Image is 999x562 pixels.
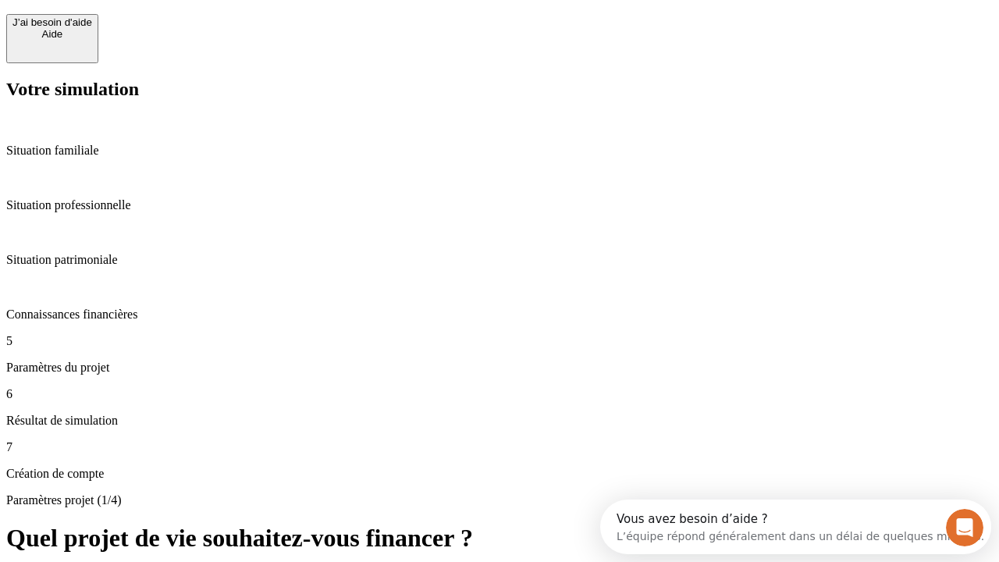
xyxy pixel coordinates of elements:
[6,387,993,401] p: 6
[16,13,384,26] div: Vous avez besoin d’aide ?
[6,524,993,553] h1: Quel projet de vie souhaitez-vous financer ?
[6,253,993,267] p: Situation patrimoniale
[6,493,993,507] p: Paramètres projet (1/4)
[6,308,993,322] p: Connaissances financières
[6,79,993,100] h2: Votre simulation
[6,414,993,428] p: Résultat de simulation
[16,26,384,42] div: L’équipe répond généralement dans un délai de quelques minutes.
[12,28,92,40] div: Aide
[946,509,983,546] iframe: Intercom live chat
[12,16,92,28] div: J’ai besoin d'aide
[6,334,993,348] p: 5
[600,500,991,554] iframe: Intercom live chat discovery launcher
[6,6,430,49] div: Ouvrir le Messenger Intercom
[6,467,993,481] p: Création de compte
[6,144,993,158] p: Situation familiale
[6,198,993,212] p: Situation professionnelle
[6,361,993,375] p: Paramètres du projet
[6,14,98,63] button: J’ai besoin d'aideAide
[6,440,993,454] p: 7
